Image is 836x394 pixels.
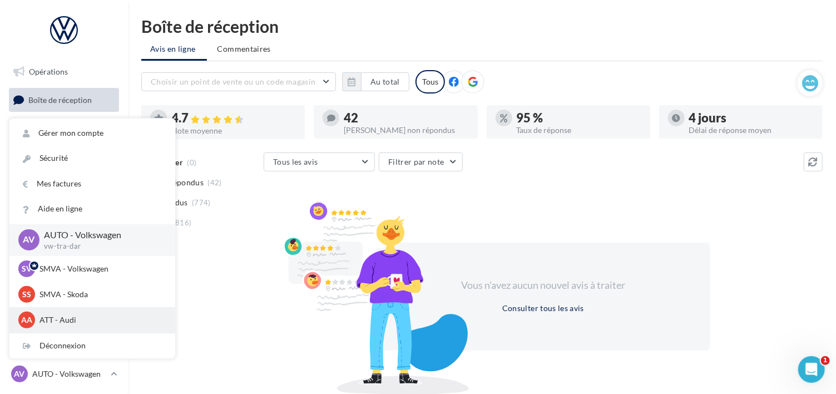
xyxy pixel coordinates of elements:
[344,126,468,134] div: [PERSON_NAME] non répondus
[689,126,814,134] div: Délai de réponse moyen
[171,112,296,125] div: 4.7
[689,112,814,124] div: 4 jours
[21,314,32,326] span: AA
[798,356,825,383] iframe: Intercom live chat
[29,67,68,76] span: Opérations
[498,302,588,315] button: Consulter tous les avis
[39,314,162,326] p: ATT - Audi
[379,152,463,171] button: Filtrer par note
[9,196,175,221] a: Aide en ligne
[448,278,639,293] div: Vous n'avez aucun nouvel avis à traiter
[22,263,32,274] span: SV
[39,263,162,274] p: SMVA - Volkswagen
[344,112,468,124] div: 42
[44,242,157,252] p: vw-tra-dar
[141,72,336,91] button: Choisir un point de vente ou un code magasin
[821,356,830,365] span: 1
[9,333,175,358] div: Déconnexion
[517,112,641,124] div: 95 %
[173,218,192,227] span: (816)
[208,178,222,187] span: (42)
[415,70,445,93] div: Tous
[151,77,315,86] span: Choisir un point de vente ou un code magasin
[517,126,641,134] div: Taux de réponse
[7,144,121,168] a: Campagnes
[7,60,121,83] a: Opérations
[264,152,375,171] button: Tous les avis
[39,289,162,300] p: SMVA - Skoda
[7,227,121,250] a: Calendrier
[342,72,409,91] button: Au total
[7,255,121,288] a: PLV et print personnalisable
[9,363,119,385] a: AV AUTO - Volkswagen
[7,88,121,112] a: Boîte de réception
[28,95,92,104] span: Boîte de réception
[22,289,31,300] span: SS
[9,171,175,196] a: Mes factures
[7,199,121,223] a: Médiathèque
[171,127,296,135] div: Note moyenne
[9,121,175,146] a: Gérer mon compte
[7,116,121,140] a: Visibilité en ligne
[217,43,271,55] span: Commentaires
[152,177,204,188] span: Non répondus
[141,18,823,35] div: Boîte de réception
[192,198,211,207] span: (774)
[7,172,121,195] a: Contacts
[7,292,121,324] a: Campagnes DataOnDemand
[32,368,106,380] p: AUTO - Volkswagen
[273,157,318,166] span: Tous les avis
[23,234,35,247] span: AV
[44,229,157,242] p: AUTO - Volkswagen
[9,146,175,171] a: Sécurité
[361,72,409,91] button: Au total
[14,368,25,380] span: AV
